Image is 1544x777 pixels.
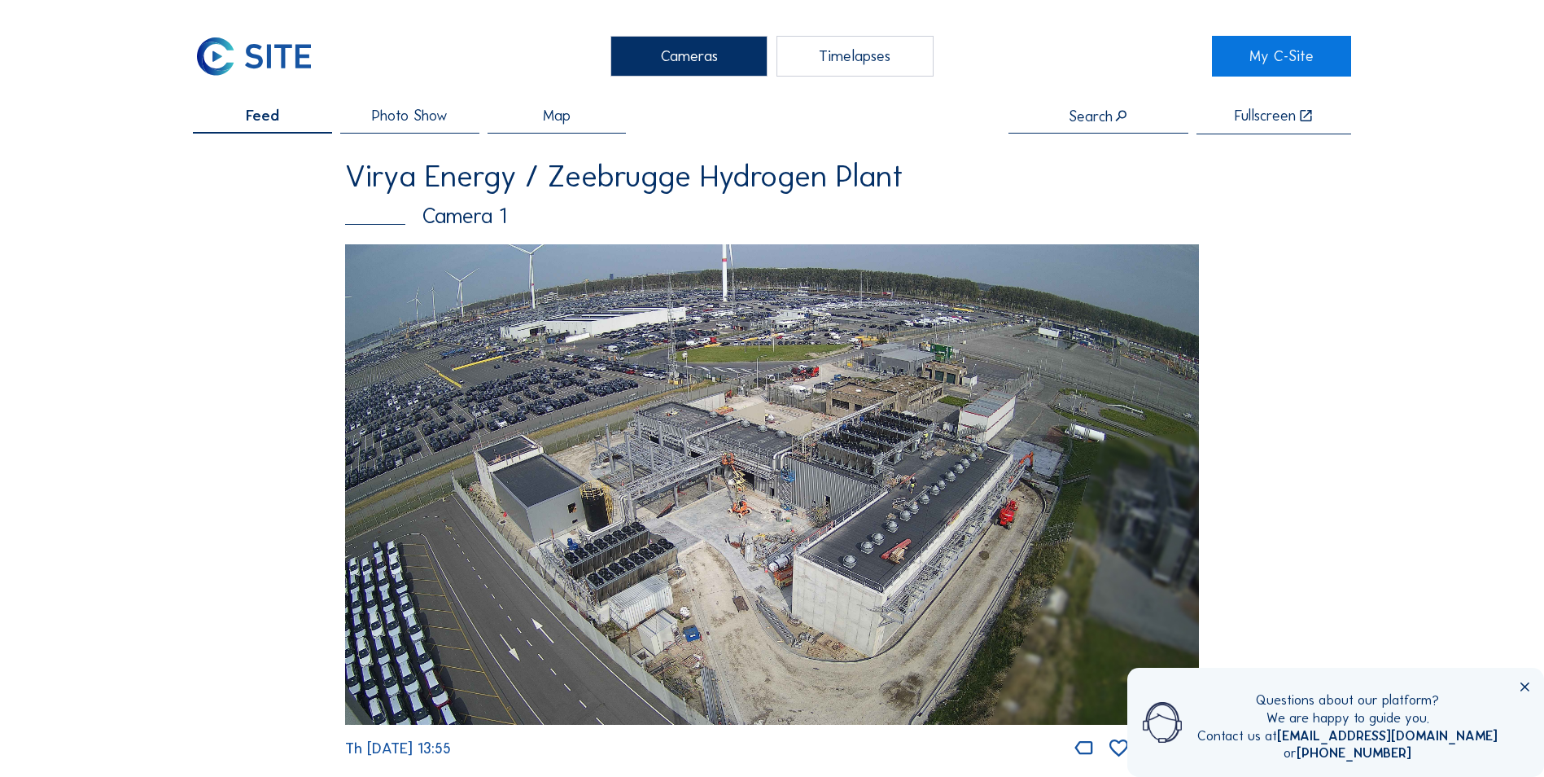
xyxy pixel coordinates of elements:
[543,108,571,124] span: Map
[345,205,1199,226] div: Camera 1
[1197,727,1498,745] div: Contact us at
[1143,691,1182,753] img: operator
[1297,744,1411,761] a: [PHONE_NUMBER]
[610,36,768,77] div: Cameras
[1212,36,1351,77] a: My C-Site
[776,36,934,77] div: Timelapses
[372,108,448,124] span: Photo Show
[193,36,314,77] img: C-SITE Logo
[193,36,332,77] a: C-SITE Logo
[345,161,1199,191] div: Virya Energy / Zeebrugge Hydrogen Plant
[246,108,279,124] span: Feed
[1197,744,1498,762] div: or
[1235,108,1296,125] div: Fullscreen
[1277,727,1498,744] a: [EMAIL_ADDRESS][DOMAIN_NAME]
[345,739,451,757] span: Th [DATE] 13:55
[1197,691,1498,709] div: Questions about our platform?
[1197,709,1498,727] div: We are happy to guide you.
[345,244,1199,725] img: Image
